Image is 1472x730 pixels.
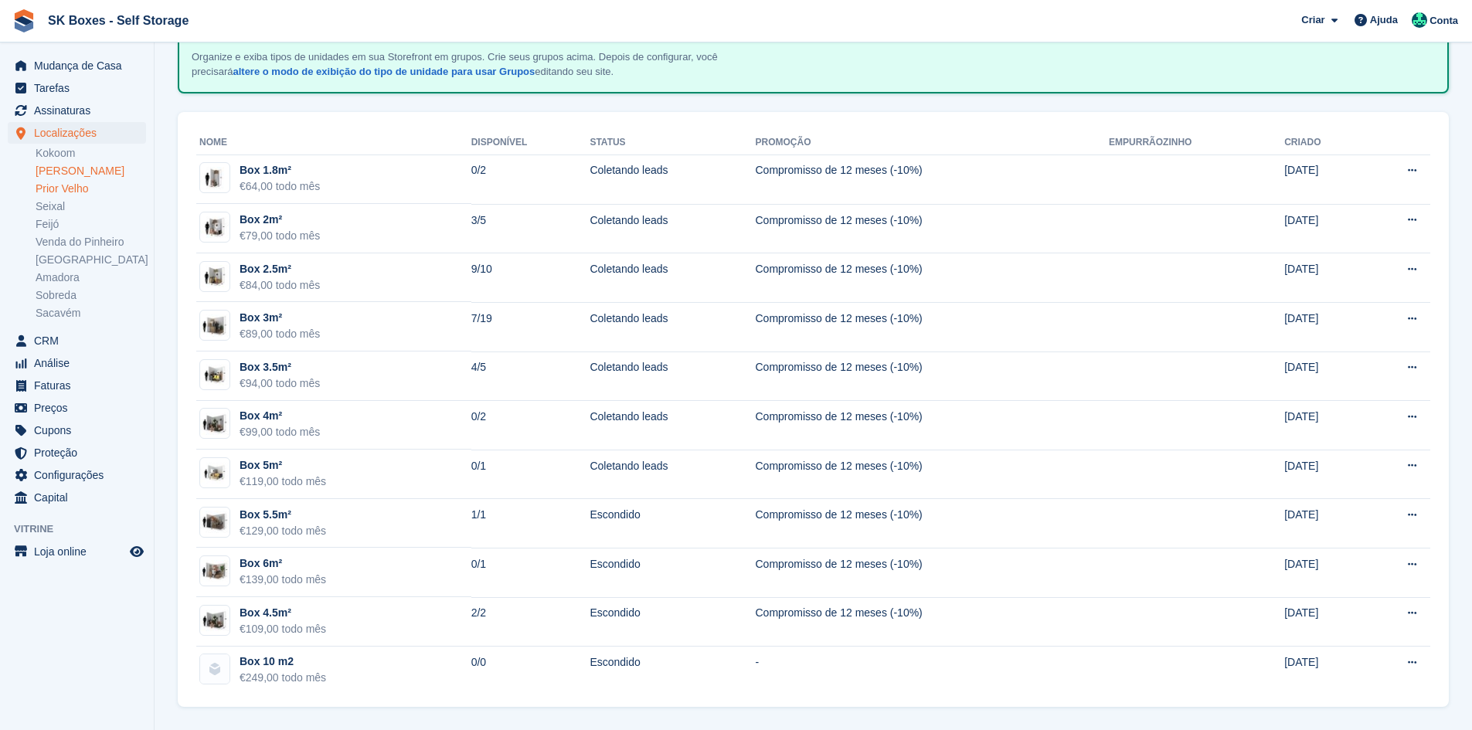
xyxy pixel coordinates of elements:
div: €119,00 todo mês [240,474,326,490]
span: Criar [1301,12,1324,28]
a: menu [8,55,146,76]
img: 25-sqft-unit.jpg [200,265,229,287]
td: 1/1 [471,499,590,548]
a: Loja de pré-visualização [127,542,146,561]
div: Box 4m² [240,408,320,424]
div: Box 6m² [240,555,326,572]
td: Compromisso de 12 meses (-10%) [755,450,1109,499]
div: €94,00 todo mês [240,375,320,392]
a: menu [8,77,146,99]
div: €109,00 todo mês [240,621,326,637]
img: 64-sqft-unit.jpg [200,560,229,582]
td: 2/2 [471,597,590,647]
img: SK Boxes - Comercial [1412,12,1427,28]
a: Sacavém [36,306,146,321]
td: Compromisso de 12 meses (-10%) [755,597,1109,647]
div: Box 5m² [240,457,326,474]
span: Tarefas [34,77,127,99]
a: Prior Velho [36,182,146,196]
td: Escondido [590,597,755,647]
div: €79,00 todo mês [240,228,320,244]
td: [DATE] [1284,450,1362,499]
a: Venda do Pinheiro [36,235,146,250]
td: 4/5 [471,351,590,401]
td: Compromisso de 12 meses (-10%) [755,499,1109,548]
td: 9/10 [471,253,590,303]
span: Análise [34,352,127,374]
td: Escondido [590,548,755,597]
div: Box 3m² [240,310,320,326]
th: Empurrãozinho [1109,131,1284,155]
td: Compromisso de 12 meses (-10%) [755,401,1109,450]
a: menu [8,352,146,374]
img: 40-sqft-unit.jpg [200,413,229,435]
th: Criado [1284,131,1362,155]
td: - [755,647,1109,695]
td: [DATE] [1284,154,1362,204]
span: Faturas [34,375,127,396]
span: Localizações [34,122,127,144]
img: 10-sqft-unit.jpg [200,167,229,189]
img: 40-sqft-unit.jpg [200,609,229,632]
div: €129,00 todo mês [240,523,326,539]
td: Coletando leads [590,253,755,303]
td: [DATE] [1284,597,1362,647]
div: Box 3.5m² [240,359,320,375]
td: [DATE] [1284,647,1362,695]
a: menu [8,487,146,508]
div: Box 2m² [240,212,320,228]
td: Escondido [590,499,755,548]
a: Feijó [36,217,146,232]
td: 3/5 [471,204,590,253]
td: Compromisso de 12 meses (-10%) [755,154,1109,204]
div: €249,00 todo mês [240,670,326,686]
span: Conta [1430,13,1458,29]
span: Preços [34,397,127,419]
td: [DATE] [1284,302,1362,351]
th: Disponível [471,131,590,155]
span: Vitrine [14,521,154,537]
img: blank-unit-type-icon-ffbac7b88ba66c5e286b0e438baccc4b9c83835d4c34f86887a83fc20ec27e7b.svg [200,654,229,684]
a: menu [8,464,146,486]
a: menu [8,100,146,121]
span: Assinaturas [34,100,127,121]
th: Status [590,131,755,155]
td: Coletando leads [590,204,755,253]
div: €64,00 todo mês [240,178,320,195]
a: [GEOGRAPHIC_DATA] [36,253,146,267]
td: [DATE] [1284,499,1362,548]
td: Compromisso de 12 meses (-10%) [755,253,1109,303]
td: Compromisso de 12 meses (-10%) [755,351,1109,401]
a: Seixal [36,199,146,214]
span: Capital [34,487,127,508]
td: Coletando leads [590,450,755,499]
td: 0/2 [471,401,590,450]
th: Promoção [755,131,1109,155]
a: menu [8,375,146,396]
img: 35-sqft-unit.jpg [200,364,229,386]
td: 7/19 [471,302,590,351]
td: [DATE] [1284,401,1362,450]
img: stora-icon-8386f47178a22dfd0bd8f6a31ec36ba5ce8667c1dd55bd0f319d3a0aa187defe.svg [12,9,36,32]
div: Box 1.8m² [240,162,320,178]
td: Coletando leads [590,302,755,351]
span: Ajuda [1370,12,1398,28]
td: 0/0 [471,647,590,695]
span: Cupons [34,419,127,441]
div: Box 5.5m² [240,507,326,523]
span: Proteção [34,442,127,463]
p: Organize e exiba tipos de unidades em sua Storefront em grupos. Crie seus grupos acima. Depois de... [192,49,771,80]
a: menu [8,541,146,562]
td: [DATE] [1284,548,1362,597]
td: [DATE] [1284,204,1362,253]
img: 20-sqft-unit.jpg [200,216,229,239]
div: Box 4.5m² [240,605,326,621]
div: Box 2.5m² [240,261,320,277]
span: Mudança de Casa [34,55,127,76]
a: menu [8,419,146,441]
img: 50-sqft-unit.jpg [200,462,229,484]
td: Compromisso de 12 meses (-10%) [755,302,1109,351]
a: Sobreda [36,288,146,303]
a: menu [8,330,146,351]
a: SK Boxes - Self Storage [42,8,195,33]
